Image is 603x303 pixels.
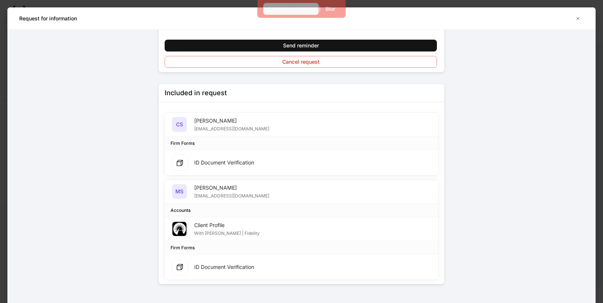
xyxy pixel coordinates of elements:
[326,5,335,13] div: Blur
[283,42,319,49] div: Send reminder
[175,188,183,195] h5: MS
[194,222,260,229] div: Client Profile
[282,58,320,66] div: Cancel request
[194,159,254,166] div: ID Document Verification
[176,121,183,128] h5: CS
[171,244,195,251] div: Firm Forms
[165,40,437,51] button: Send reminder
[165,56,437,68] button: Cancel request
[268,5,314,13] div: Exit Impersonation
[165,89,227,97] div: Included in request
[19,15,77,22] h5: Request for information
[194,192,269,199] div: [EMAIL_ADDRESS][DOMAIN_NAME]
[171,140,195,147] div: Firm Forms
[171,207,191,214] div: Accounts
[194,117,269,124] div: [PERSON_NAME]
[194,229,260,236] div: With [PERSON_NAME] | Fidelity
[194,124,269,132] div: [EMAIL_ADDRESS][DOMAIN_NAME]
[194,184,269,192] div: [PERSON_NAME]
[194,263,254,271] div: ID Document Verification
